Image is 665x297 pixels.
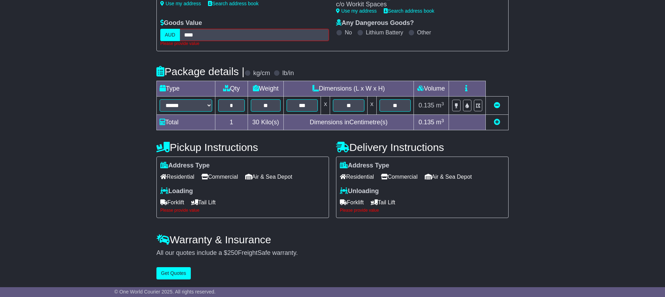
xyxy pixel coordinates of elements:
[417,29,431,36] label: Other
[494,102,500,109] a: Remove this item
[425,171,472,182] span: Air & Sea Depot
[366,29,403,36] label: Lithium Battery
[282,70,294,77] label: lb/in
[414,81,449,97] td: Volume
[160,41,329,46] div: Please provide value
[418,102,434,109] span: 0.135
[381,171,417,182] span: Commercial
[284,115,414,130] td: Dimensions in Centimetre(s)
[160,187,193,195] label: Loading
[418,119,434,126] span: 0.135
[160,1,201,6] a: Use my address
[340,187,379,195] label: Unloading
[160,208,325,213] div: Please provide value
[345,29,352,36] label: No
[156,234,509,245] h4: Warranty & Insurance
[156,249,509,257] div: All our quotes include a $ FreightSafe warranty.
[336,1,498,8] div: c/o Workit Spaces
[336,8,377,14] a: Use my address
[371,197,395,208] span: Tail Lift
[160,19,202,27] label: Goods Value
[252,119,259,126] span: 30
[160,171,194,182] span: Residential
[384,8,434,14] a: Search address book
[215,81,248,97] td: Qty
[248,81,284,97] td: Weight
[156,267,191,279] button: Get Quotes
[215,115,248,130] td: 1
[441,118,444,123] sup: 3
[340,171,374,182] span: Residential
[157,81,215,97] td: Type
[441,101,444,106] sup: 3
[336,141,509,153] h4: Delivery Instructions
[253,70,270,77] label: kg/cm
[201,171,238,182] span: Commercial
[340,162,389,170] label: Address Type
[160,162,210,170] label: Address Type
[114,289,216,295] span: © One World Courier 2025. All rights reserved.
[367,97,376,115] td: x
[191,197,216,208] span: Tail Lift
[321,97,330,115] td: x
[208,1,258,6] a: Search address book
[160,29,180,41] label: AUD
[160,197,184,208] span: Forklift
[436,102,444,109] span: m
[340,197,364,208] span: Forklift
[248,115,284,130] td: Kilo(s)
[284,81,414,97] td: Dimensions (L x W x H)
[436,119,444,126] span: m
[156,66,244,77] h4: Package details |
[245,171,293,182] span: Air & Sea Depot
[227,249,238,256] span: 250
[494,119,500,126] a: Add new item
[156,141,329,153] h4: Pickup Instructions
[340,208,505,213] div: Please provide value
[336,19,414,27] label: Any Dangerous Goods?
[157,115,215,130] td: Total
